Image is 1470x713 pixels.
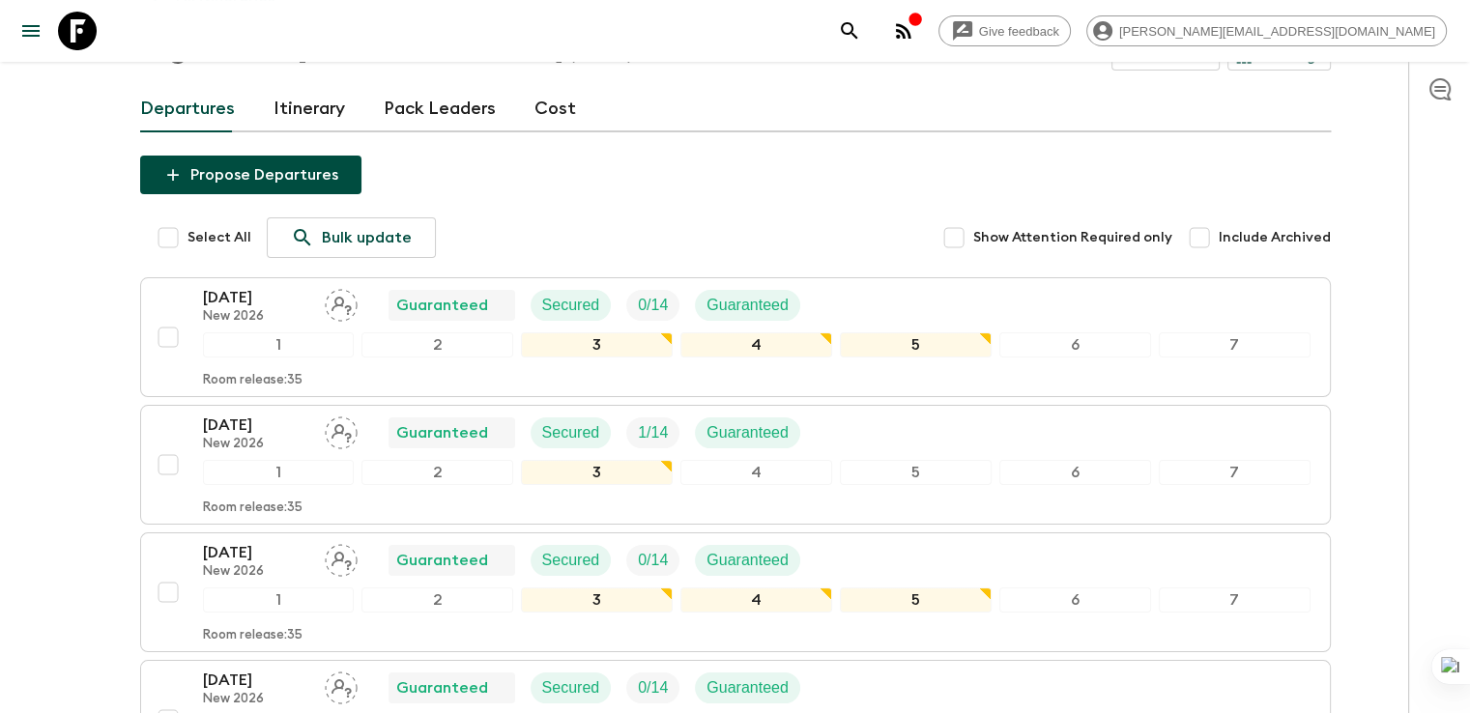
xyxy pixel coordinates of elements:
[840,460,992,485] div: 5
[203,373,303,388] p: Room release: 35
[203,286,309,309] p: [DATE]
[203,309,309,325] p: New 2026
[968,24,1070,39] span: Give feedback
[706,294,789,317] p: Guaranteed
[531,545,612,576] div: Secured
[542,676,600,699] p: Secured
[706,549,789,572] p: Guaranteed
[325,422,358,438] span: Assign pack leader
[361,587,513,613] div: 2
[203,564,309,580] p: New 2026
[325,295,358,310] span: Assign pack leader
[531,417,612,448] div: Secured
[680,332,832,357] div: 4
[706,421,789,444] p: Guaranteed
[542,549,600,572] p: Secured
[973,228,1172,247] span: Show Attention Required only
[534,86,576,132] a: Cost
[1159,332,1311,357] div: 7
[638,421,668,444] p: 1 / 14
[521,460,673,485] div: 3
[1219,228,1331,247] span: Include Archived
[626,672,679,703] div: Trip Fill
[274,86,345,132] a: Itinerary
[396,421,488,444] p: Guaranteed
[203,541,309,564] p: [DATE]
[840,587,992,613] div: 5
[396,549,488,572] p: Guaranteed
[12,12,50,50] button: menu
[203,437,309,452] p: New 2026
[203,669,309,692] p: [DATE]
[521,587,673,613] div: 3
[325,550,358,565] span: Assign pack leader
[840,332,992,357] div: 5
[521,332,673,357] div: 3
[203,414,309,437] p: [DATE]
[396,294,488,317] p: Guaranteed
[680,587,832,613] div: 4
[140,532,1331,652] button: [DATE]New 2026Assign pack leaderGuaranteedSecuredTrip FillGuaranteed1234567Room release:35
[203,628,303,643] p: Room release: 35
[140,86,235,132] a: Departures
[1159,460,1311,485] div: 7
[531,672,612,703] div: Secured
[1159,587,1311,613] div: 7
[706,676,789,699] p: Guaranteed
[203,587,355,613] div: 1
[140,156,361,194] button: Propose Departures
[322,226,412,249] p: Bulk update
[999,460,1151,485] div: 6
[542,294,600,317] p: Secured
[361,460,513,485] div: 2
[361,332,513,357] div: 2
[830,12,869,50] button: search adventures
[938,15,1071,46] a: Give feedback
[384,86,496,132] a: Pack Leaders
[999,587,1151,613] div: 6
[680,460,832,485] div: 4
[626,417,679,448] div: Trip Fill
[203,500,303,516] p: Room release: 35
[1109,24,1446,39] span: [PERSON_NAME][EMAIL_ADDRESS][DOMAIN_NAME]
[626,545,679,576] div: Trip Fill
[531,290,612,321] div: Secured
[267,217,436,258] a: Bulk update
[187,228,251,247] span: Select All
[396,676,488,699] p: Guaranteed
[203,460,355,485] div: 1
[1086,15,1447,46] div: [PERSON_NAME][EMAIL_ADDRESS][DOMAIN_NAME]
[542,421,600,444] p: Secured
[203,692,309,707] p: New 2026
[325,677,358,693] span: Assign pack leader
[140,405,1331,525] button: [DATE]New 2026Assign pack leaderGuaranteedSecuredTrip FillGuaranteed1234567Room release:35
[638,676,668,699] p: 0 / 14
[203,332,355,357] div: 1
[638,294,668,317] p: 0 / 14
[626,290,679,321] div: Trip Fill
[140,277,1331,397] button: [DATE]New 2026Assign pack leaderGuaranteedSecuredTrip FillGuaranteed1234567Room release:35
[638,549,668,572] p: 0 / 14
[999,332,1151,357] div: 6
